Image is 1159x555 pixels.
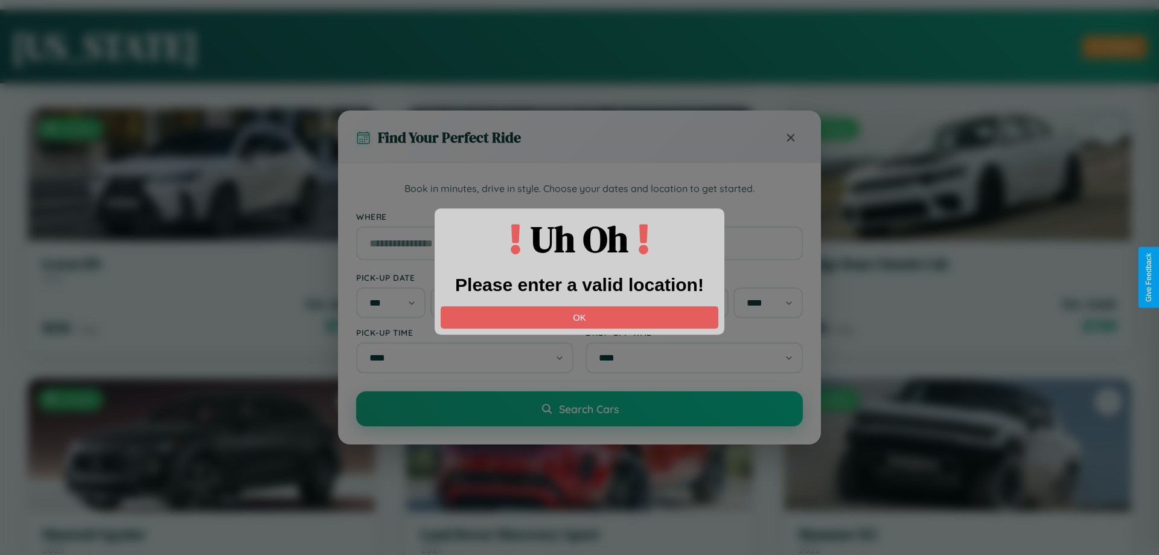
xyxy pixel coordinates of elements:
[559,402,619,415] span: Search Cars
[356,327,573,338] label: Pick-up Time
[586,272,803,283] label: Drop-off Date
[356,181,803,197] p: Book in minutes, drive in style. Choose your dates and location to get started.
[356,211,803,222] label: Where
[356,272,573,283] label: Pick-up Date
[586,327,803,338] label: Drop-off Time
[378,127,521,147] h3: Find Your Perfect Ride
